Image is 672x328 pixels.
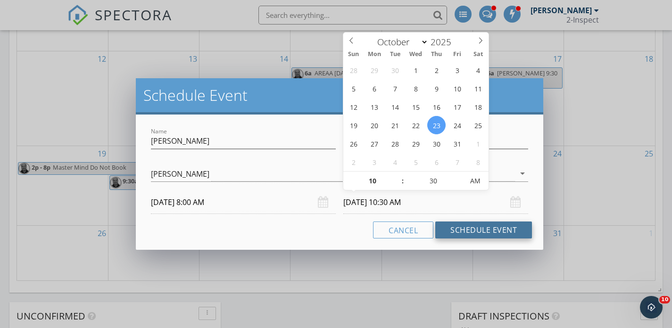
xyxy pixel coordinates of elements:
[448,134,466,153] span: October 31, 2025
[469,153,487,171] span: November 8, 2025
[640,296,663,319] iframe: Intercom live chat
[448,98,466,116] span: October 17, 2025
[343,191,528,214] input: Select date
[462,172,488,190] span: Click to toggle
[426,51,447,57] span: Thu
[151,191,336,214] input: Select date
[373,221,433,238] button: Cancel
[386,79,404,98] span: October 7, 2025
[448,61,466,79] span: October 3, 2025
[344,116,363,134] span: October 19, 2025
[407,61,425,79] span: October 1, 2025
[151,170,209,178] div: [PERSON_NAME]
[386,98,404,116] span: October 14, 2025
[469,134,487,153] span: November 1, 2025
[365,116,383,134] span: October 20, 2025
[364,51,385,57] span: Mon
[435,221,532,238] button: Schedule Event
[427,116,446,134] span: October 23, 2025
[517,168,528,179] i: arrow_drop_down
[407,153,425,171] span: November 5, 2025
[469,79,487,98] span: October 11, 2025
[427,98,446,116] span: October 16, 2025
[427,79,446,98] span: October 9, 2025
[407,116,425,134] span: October 22, 2025
[401,172,404,190] span: :
[407,79,425,98] span: October 8, 2025
[468,51,489,57] span: Sat
[448,79,466,98] span: October 10, 2025
[447,51,468,57] span: Fri
[469,116,487,134] span: October 25, 2025
[344,79,363,98] span: October 5, 2025
[407,98,425,116] span: October 15, 2025
[365,98,383,116] span: October 13, 2025
[365,61,383,79] span: September 29, 2025
[365,79,383,98] span: October 6, 2025
[427,134,446,153] span: October 30, 2025
[427,153,446,171] span: November 6, 2025
[428,36,459,48] input: Year
[659,296,670,303] span: 10
[469,98,487,116] span: October 18, 2025
[344,61,363,79] span: September 28, 2025
[344,98,363,116] span: October 12, 2025
[386,153,404,171] span: November 4, 2025
[448,153,466,171] span: November 7, 2025
[143,86,536,105] h2: Schedule Event
[344,153,363,171] span: November 2, 2025
[469,61,487,79] span: October 4, 2025
[365,134,383,153] span: October 27, 2025
[427,61,446,79] span: October 2, 2025
[386,61,404,79] span: September 30, 2025
[386,134,404,153] span: October 28, 2025
[344,134,363,153] span: October 26, 2025
[365,153,383,171] span: November 3, 2025
[407,134,425,153] span: October 29, 2025
[385,51,406,57] span: Tue
[406,51,426,57] span: Wed
[386,116,404,134] span: October 21, 2025
[448,116,466,134] span: October 24, 2025
[343,51,364,57] span: Sun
